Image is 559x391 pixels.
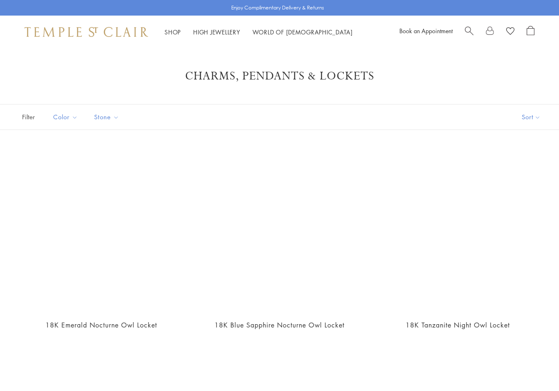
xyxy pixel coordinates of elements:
[465,26,473,38] a: Search
[49,112,84,122] span: Color
[165,27,353,37] nav: Main navigation
[214,321,345,330] a: 18K Blue Sapphire Nocturne Owl Locket
[47,108,84,126] button: Color
[45,321,157,330] a: 18K Emerald Nocturne Owl Locket
[165,28,181,36] a: ShopShop
[33,69,526,84] h1: Charms, Pendants & Lockets
[193,28,240,36] a: High JewelleryHigh Jewellery
[231,4,324,12] p: Enjoy Complimentary Delivery & Returns
[25,27,148,37] img: Temple St. Clair
[406,321,510,330] a: 18K Tanzanite Night Owl Locket
[20,150,182,312] a: 18K Emerald Nocturne Owl Locket
[252,28,353,36] a: World of [DEMOGRAPHIC_DATA]World of [DEMOGRAPHIC_DATA]
[377,150,539,312] a: 18K Tanzanite Night Owl Locket
[198,150,360,312] a: 18K Blue Sapphire Nocturne Owl Locket
[527,26,534,38] a: Open Shopping Bag
[90,112,125,122] span: Stone
[88,108,125,126] button: Stone
[503,105,559,130] button: Show sort by
[399,27,453,35] a: Book an Appointment
[506,26,514,38] a: View Wishlist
